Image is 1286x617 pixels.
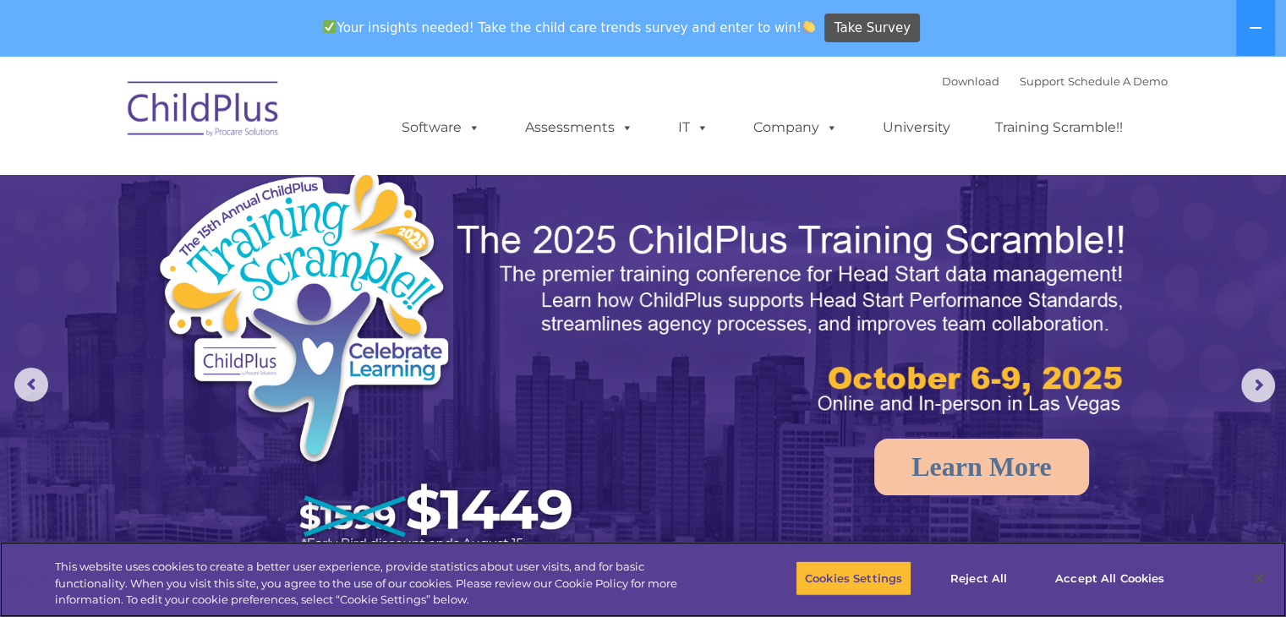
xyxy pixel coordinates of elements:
[661,111,725,145] a: IT
[796,560,911,596] button: Cookies Settings
[235,181,307,194] span: Phone number
[235,112,287,124] span: Last name
[508,111,650,145] a: Assessments
[802,20,815,33] img: 👏
[942,74,999,88] a: Download
[926,560,1032,596] button: Reject All
[736,111,855,145] a: Company
[55,559,708,609] div: This website uses cookies to create a better user experience, provide statistics about user visit...
[385,111,497,145] a: Software
[835,14,911,43] span: Take Survey
[824,14,920,43] a: Take Survey
[119,69,288,154] img: ChildPlus by Procare Solutions
[1068,74,1168,88] a: Schedule A Demo
[323,20,336,33] img: ✅
[874,439,1089,495] a: Learn More
[1020,74,1064,88] a: Support
[866,111,967,145] a: University
[978,111,1140,145] a: Training Scramble!!
[316,11,823,44] span: Your insights needed! Take the child care trends survey and enter to win!
[942,74,1168,88] font: |
[1046,560,1174,596] button: Accept All Cookies
[1240,560,1278,597] button: Close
